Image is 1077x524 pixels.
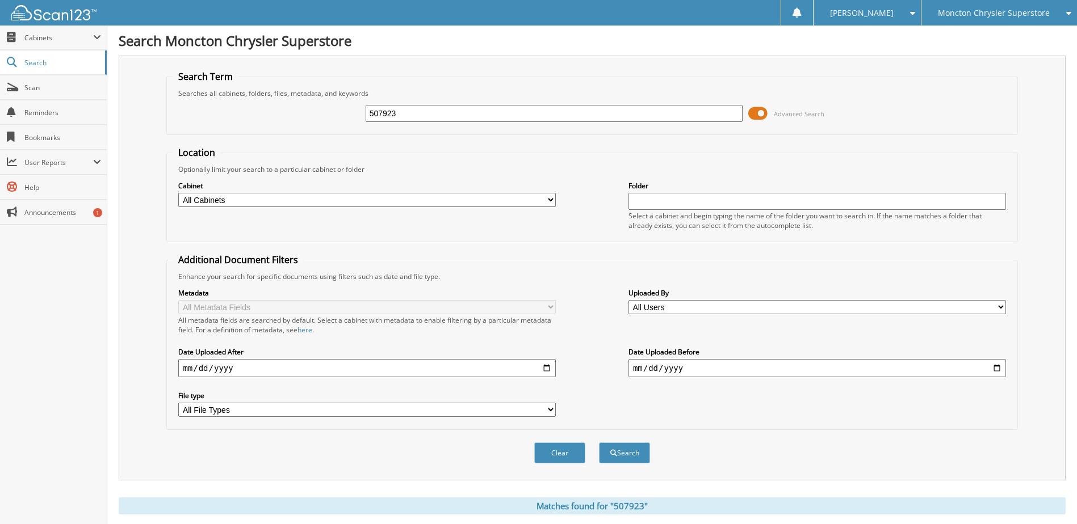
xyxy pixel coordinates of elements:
[774,109,824,118] span: Advanced Search
[628,211,1006,230] div: Select a cabinet and begin typing the name of the folder you want to search in. If the name match...
[119,31,1066,50] h1: Search Moncton Chrysler Superstore
[178,359,556,377] input: start
[119,497,1066,514] div: Matches found for "507923"
[173,253,304,266] legend: Additional Document Filters
[173,70,238,83] legend: Search Term
[938,10,1050,16] span: Moncton Chrysler Superstore
[830,10,894,16] span: [PERSON_NAME]
[178,391,556,400] label: File type
[24,108,101,117] span: Reminders
[628,359,1006,377] input: end
[11,5,97,20] img: scan123-logo-white.svg
[178,181,556,191] label: Cabinet
[93,208,102,217] div: 1
[297,325,312,335] a: here
[173,88,1011,98] div: Searches all cabinets, folders, files, metadata, and keywords
[628,347,1006,357] label: Date Uploaded Before
[24,183,101,192] span: Help
[24,208,101,217] span: Announcements
[24,158,93,167] span: User Reports
[178,288,556,298] label: Metadata
[173,164,1011,174] div: Optionally limit your search to a particular cabinet or folder
[628,288,1006,298] label: Uploaded By
[24,58,99,67] span: Search
[24,133,101,142] span: Bookmarks
[628,181,1006,191] label: Folder
[173,146,221,159] legend: Location
[178,347,556,357] label: Date Uploaded After
[599,442,650,463] button: Search
[173,272,1011,281] div: Enhance your search for specific documents using filters such as date and file type.
[534,442,585,463] button: Clear
[24,33,93,43] span: Cabinets
[178,315,556,335] div: All metadata fields are searched by default. Select a cabinet with metadata to enable filtering b...
[24,83,101,92] span: Scan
